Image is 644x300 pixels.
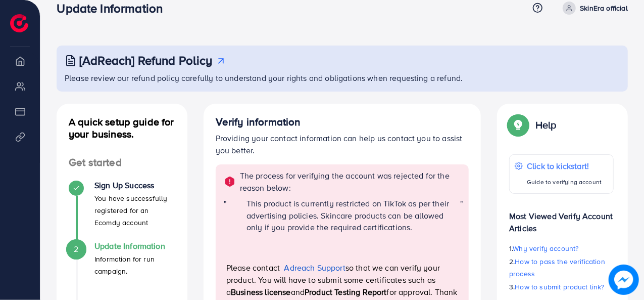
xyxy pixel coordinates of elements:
img: logo [10,14,28,32]
img: alert [224,176,236,188]
h3: Update Information [57,1,171,16]
img: Popup guide [509,116,527,134]
strong: Product Testing Report [305,286,387,297]
p: SkinEra official [580,2,628,14]
p: You have successfully registered for an Ecomdy account [94,192,175,229]
p: Most Viewed Verify Account Articles [509,202,614,234]
h3: [AdReach] Refund Policy [79,53,213,68]
p: Information for run campaign. [94,253,175,277]
span: 2 [74,243,78,255]
h4: Verify information [216,116,469,128]
p: 1. [509,242,614,254]
span: Why verify account? [513,243,579,253]
span: and [291,286,305,297]
p: 3. [509,281,614,293]
span: How to pass the verification process [509,256,605,279]
h4: A quick setup guide for your business. [57,116,187,140]
p: Click to kickstart! [527,160,602,172]
p: 2. [509,255,614,280]
p: Guide to verifying account [527,176,602,188]
p: Help [535,119,557,131]
span: lease contact [231,262,280,273]
strong: Business license [231,286,291,297]
span: P [226,262,231,273]
a: Adreach Support [284,262,345,273]
li: Sign Up Success [57,181,187,241]
p: Providing your contact information can help us contact you to assist you better. [216,132,469,156]
span: so that we can verify your product. You will have to submit some certificates such as a [226,262,440,297]
h4: Get started [57,156,187,169]
p: Please review our refund policy carefully to understand your rights and obligations when requesti... [65,72,622,84]
img: image [609,265,639,295]
a: SkinEra official [559,2,628,15]
span: How to submit product link? [515,282,605,292]
p: The process for verifying the account was rejected for the reason below: [240,169,463,194]
h4: Sign Up Success [94,181,175,190]
span: This product is currently restricted on TikTok as per their advertising policies. Skincare produc... [246,198,449,232]
h4: Update Information [94,241,175,251]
